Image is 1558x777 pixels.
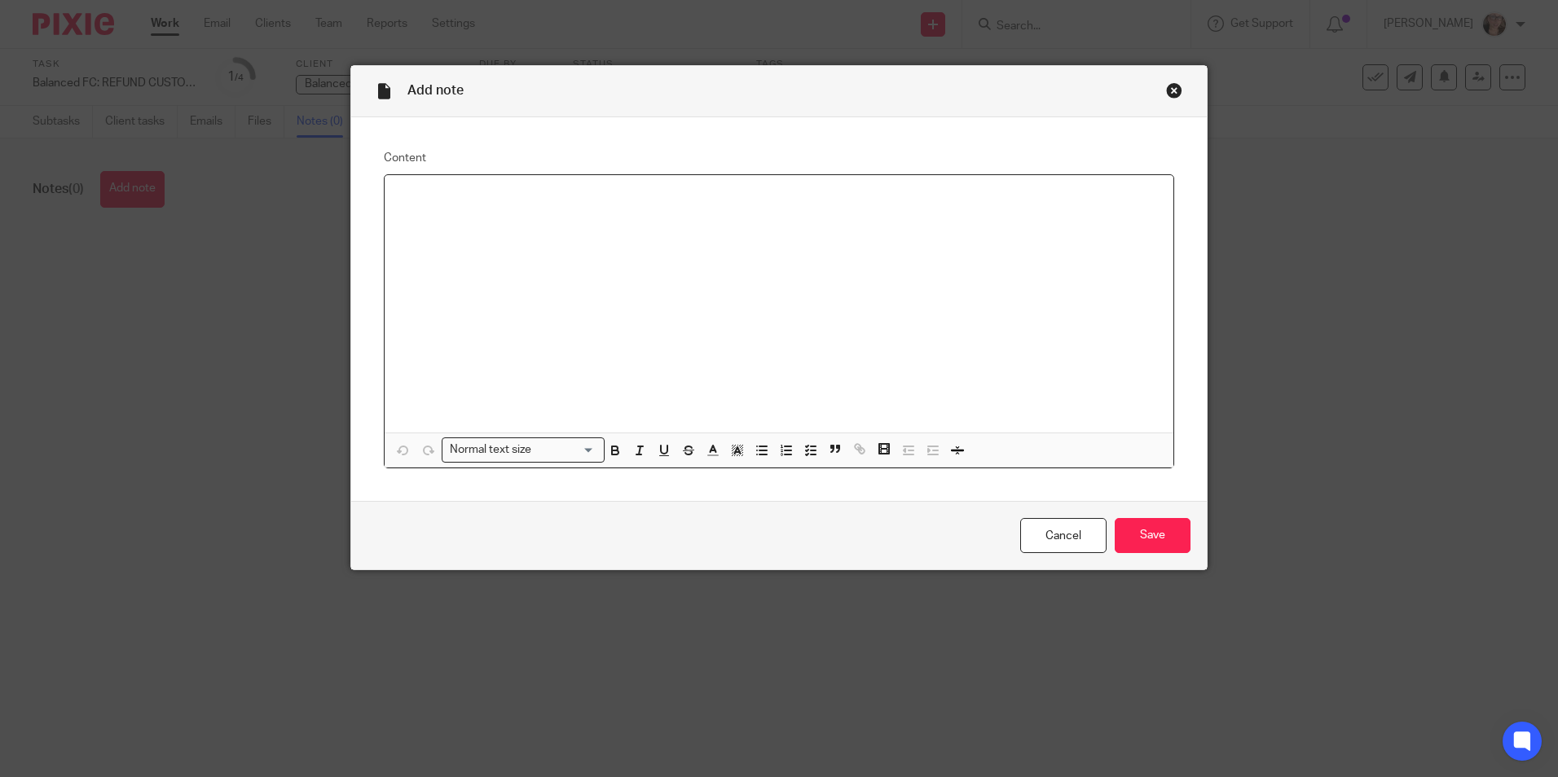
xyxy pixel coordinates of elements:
[442,437,605,463] div: Search for option
[407,84,464,97] span: Add note
[1166,82,1182,99] div: Close this dialog window
[1020,518,1107,553] a: Cancel
[1115,518,1191,553] input: Save
[446,441,535,459] span: Normal text size
[384,150,1174,166] label: Content
[536,441,595,459] input: Search for option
